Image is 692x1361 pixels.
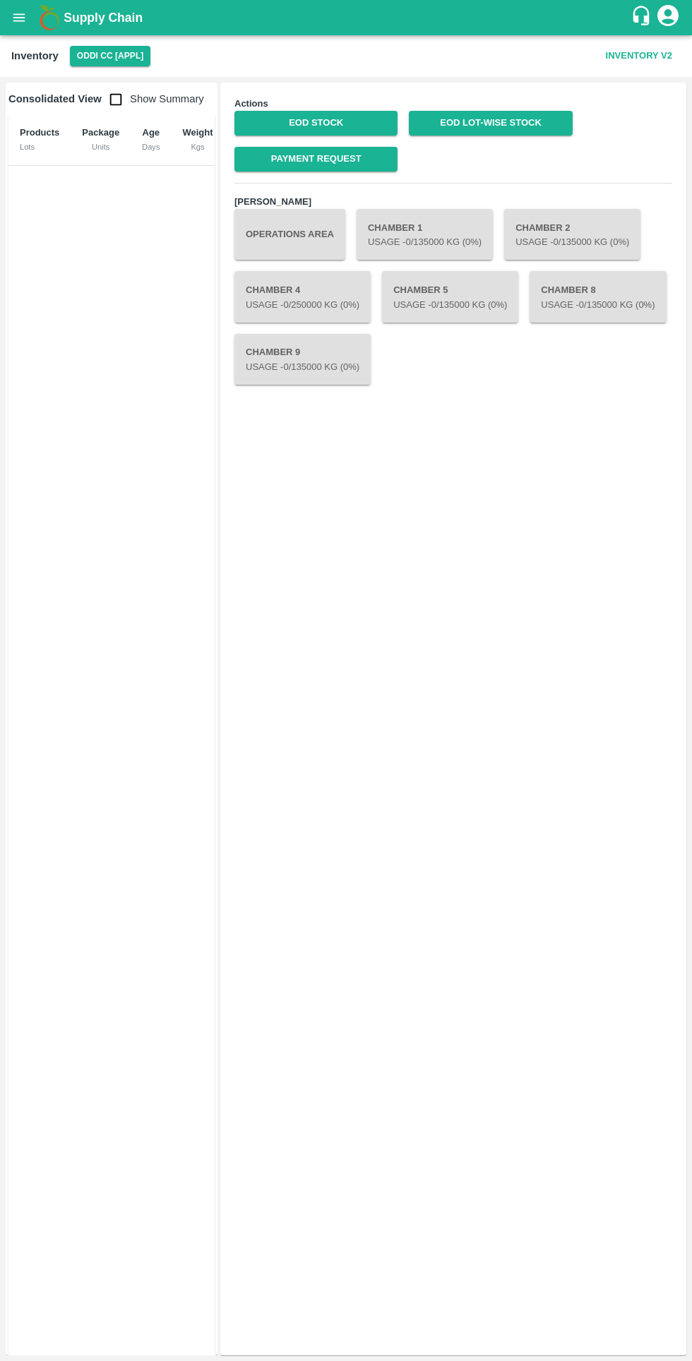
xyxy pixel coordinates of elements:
[600,44,678,68] button: Inventory V2
[393,299,507,312] p: Usage - 0 /135000 Kg (0%)
[8,93,102,104] b: Consolidated View
[234,196,311,207] b: [PERSON_NAME]
[234,147,398,172] a: Payment Request
[234,334,371,385] button: Chamber 9Usage -0/135000 Kg (0%)
[143,127,160,138] b: Age
[11,50,59,61] b: Inventory
[631,5,655,30] div: customer-support
[368,236,482,249] p: Usage - 0 /135000 Kg (0%)
[504,209,640,260] button: Chamber 2Usage -0/135000 Kg (0%)
[234,111,398,136] a: EOD Stock
[234,98,268,109] b: Actions
[541,299,655,312] p: Usage - 0 /135000 Kg (0%)
[64,11,143,25] b: Supply Chain
[82,140,119,153] div: Units
[3,1,35,34] button: open drawer
[530,271,666,322] button: Chamber 8Usage -0/135000 Kg (0%)
[382,271,518,322] button: Chamber 5Usage -0/135000 Kg (0%)
[182,140,213,153] div: Kgs
[246,299,359,312] p: Usage - 0 /250000 Kg (0%)
[35,4,64,32] img: logo
[357,209,493,260] button: Chamber 1Usage -0/135000 Kg (0%)
[246,361,359,374] p: Usage - 0 /135000 Kg (0%)
[655,3,681,32] div: account of current user
[515,236,629,249] p: Usage - 0 /135000 Kg (0%)
[142,140,160,153] div: Days
[182,127,213,138] b: Weight
[102,93,204,104] span: Show Summary
[70,46,151,66] button: Select DC
[234,209,345,260] button: Operations Area
[409,111,572,136] a: EOD Lot-wise Stock
[20,140,59,153] div: Lots
[64,8,631,28] a: Supply Chain
[20,127,59,138] b: Products
[234,271,371,322] button: Chamber 4Usage -0/250000 Kg (0%)
[82,127,119,138] b: Package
